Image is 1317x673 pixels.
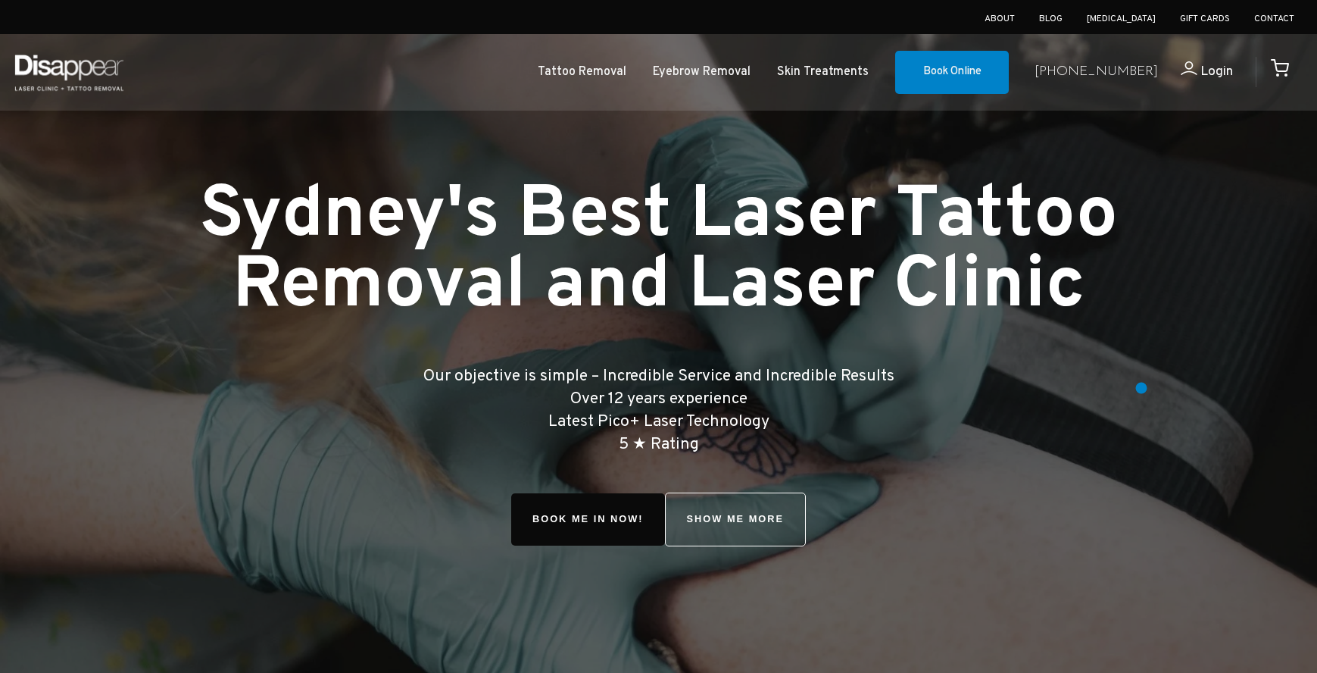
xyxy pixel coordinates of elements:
[1035,61,1158,83] a: [PHONE_NUMBER]
[1254,13,1294,25] a: Contact
[1200,63,1233,80] span: Login
[1087,13,1156,25] a: [MEDICAL_DATA]
[423,366,894,454] big: Our objective is simple – Incredible Service and Incredible Results Over 12 years experience Late...
[141,182,1177,323] h1: Sydney's Best Laser Tattoo Removal and Laser Clinic
[1039,13,1063,25] a: Blog
[538,61,626,83] a: Tattoo Removal
[777,61,869,83] a: Skin Treatments
[511,493,665,546] a: BOOK ME IN NOW!
[1180,13,1230,25] a: Gift Cards
[985,13,1015,25] a: About
[1158,61,1233,83] a: Login
[653,61,751,83] a: Eyebrow Removal
[511,493,665,546] span: Book Me In!
[665,493,807,546] a: SHOW ME MORE
[895,51,1009,95] a: Book Online
[11,45,126,99] img: Disappear - Laser Clinic and Tattoo Removal Services in Sydney, Australia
